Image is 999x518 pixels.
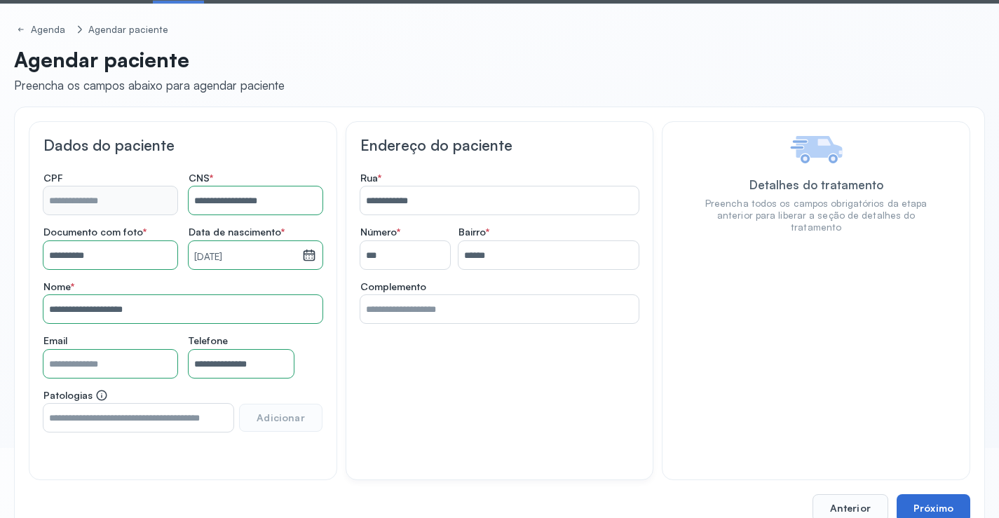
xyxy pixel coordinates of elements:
h3: Dados do paciente [43,136,322,154]
span: Email [43,334,67,347]
span: Data de nascimento [189,226,285,238]
div: Detalhes do tratamento [749,177,883,192]
button: Adicionar [239,404,322,432]
span: Complemento [360,280,426,293]
span: Patologias [43,389,108,402]
img: Imagem de Detalhes do tratamento [790,136,843,163]
span: CPF [43,172,63,184]
span: Telefone [189,334,228,347]
span: Nome [43,280,74,293]
span: Rua [360,172,381,184]
a: Agenda [14,21,72,39]
p: Agendar paciente [14,47,285,72]
span: Documento com foto [43,226,147,238]
div: Agenda [31,24,69,36]
span: Bairro [458,226,489,238]
span: CNS [189,172,213,184]
span: Número [360,226,400,238]
div: Agendar paciente [88,24,169,36]
h3: Endereço do paciente [360,136,639,154]
a: Agendar paciente [86,21,172,39]
small: [DATE] [194,250,297,264]
div: Preencha os campos abaixo para agendar paciente [14,78,285,93]
div: Preencha todos os campos obrigatórios da etapa anterior para liberar a seção de detalhes do trata... [705,198,927,233]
